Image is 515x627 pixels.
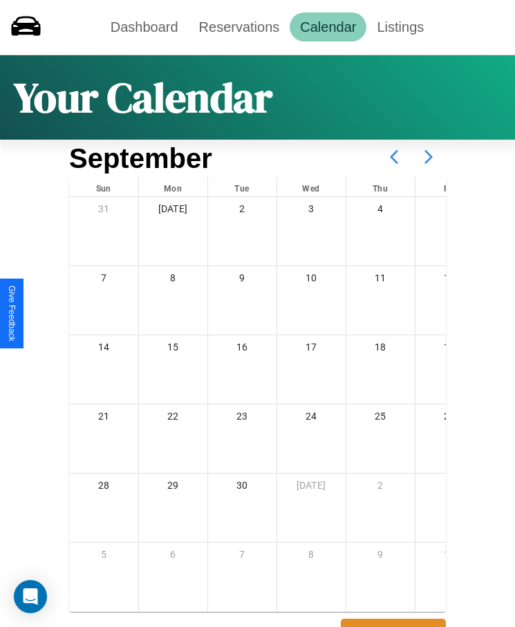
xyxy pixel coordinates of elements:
h2: September [69,143,212,174]
div: 24 [277,404,346,433]
div: 9 [346,543,415,571]
div: 2 [208,197,277,225]
div: 2 [346,474,415,502]
a: Reservations [189,12,290,41]
div: 31 [69,197,138,225]
div: 7 [208,543,277,571]
div: 5 [69,543,138,571]
div: 25 [346,404,415,433]
div: 4 [346,197,415,225]
div: 15 [139,335,207,364]
div: 19 [415,335,484,364]
div: Wed [277,177,346,196]
a: Listings [366,12,434,41]
div: 23 [208,404,277,433]
div: 26 [415,404,484,433]
div: 21 [69,404,138,433]
div: [DATE] [277,474,346,502]
div: Fri [415,177,484,196]
div: 11 [346,266,415,294]
div: Open Intercom Messenger [14,580,47,613]
div: Tue [208,177,277,196]
div: 12 [415,266,484,294]
div: 22 [139,404,207,433]
div: 5 [415,197,484,225]
a: Calendar [290,12,366,41]
div: [DATE] [139,197,207,225]
div: Sun [69,177,138,196]
div: 10 [277,266,346,294]
div: 17 [277,335,346,364]
div: 10 [415,543,484,571]
div: Thu [346,177,415,196]
div: 7 [69,266,138,294]
div: 29 [139,474,207,502]
div: 8 [139,266,207,294]
div: 30 [208,474,277,502]
div: 28 [69,474,138,502]
div: Mon [139,177,207,196]
div: 3 [277,197,346,225]
div: 14 [69,335,138,364]
div: Give Feedback [7,286,17,341]
div: 16 [208,335,277,364]
div: 3 [415,474,484,502]
div: 18 [346,335,415,364]
a: Dashboard [100,12,189,41]
div: 6 [139,543,207,571]
h1: Your Calendar [14,69,272,126]
div: 9 [208,266,277,294]
div: 8 [277,543,346,571]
